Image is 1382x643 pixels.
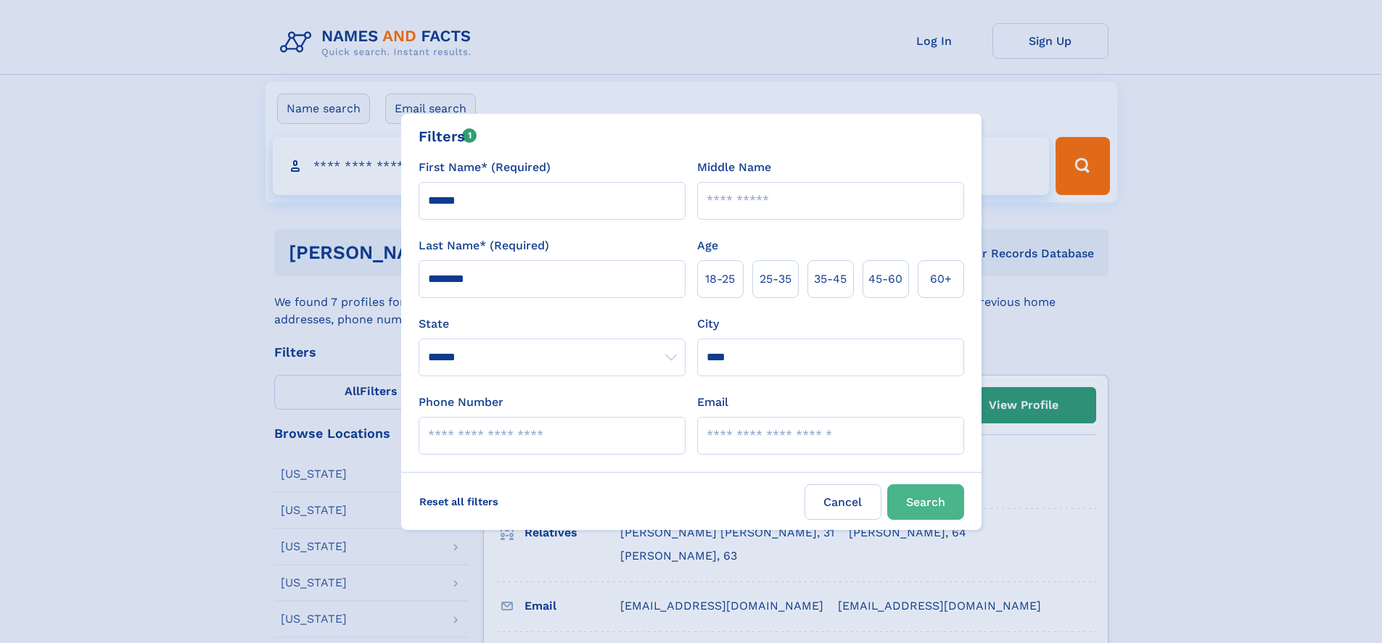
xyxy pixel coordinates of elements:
span: 45‑60 [868,270,902,288]
label: Middle Name [697,159,771,176]
label: Age [697,237,718,254]
label: City [697,315,719,333]
label: Phone Number [419,394,503,411]
label: First Name* (Required) [419,159,551,176]
span: 60+ [930,270,952,288]
button: Search [887,484,964,520]
div: Filters [419,125,477,147]
label: Email [697,394,728,411]
label: Cancel [805,484,881,520]
label: State [419,315,686,333]
label: Last Name* (Required) [419,237,549,254]
span: 25‑35 [760,270,791,288]
label: Reset all filters [410,484,508,519]
span: 35‑45 [814,270,847,288]
span: 18‑25 [705,270,735,288]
